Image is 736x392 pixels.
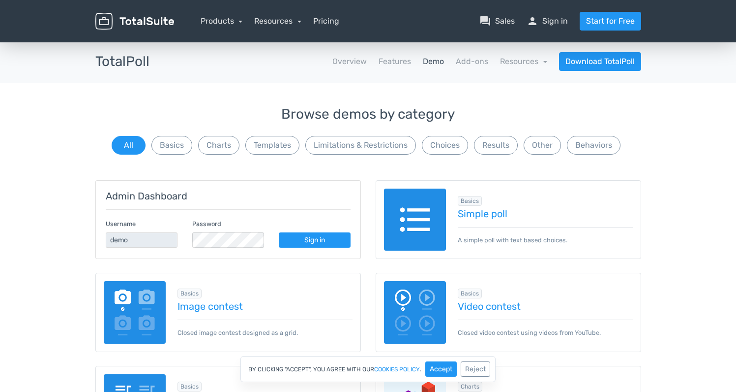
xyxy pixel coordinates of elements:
button: Other [524,136,561,155]
button: Accept [425,361,457,377]
a: Sign in [279,232,351,248]
span: Browse all in Basics [458,289,482,298]
a: Simple poll [458,208,633,219]
span: Browse all in Charts [458,382,482,392]
div: By clicking "Accept", you agree with our . [240,356,496,382]
button: Reject [461,361,490,377]
button: Basics [151,136,192,155]
img: image-poll.png.webp [104,281,166,344]
a: Start for Free [580,12,641,31]
img: TotalSuite for WordPress [95,13,174,30]
a: Resources [500,57,547,66]
a: Resources [254,16,301,26]
h3: TotalPoll [95,54,149,69]
button: Charts [198,136,239,155]
span: question_answer [479,15,491,27]
a: personSign in [527,15,568,27]
span: Browse all in Basics [458,196,482,206]
button: Limitations & Restrictions [305,136,416,155]
button: All [112,136,146,155]
a: Products [201,16,243,26]
img: video-poll.png.webp [384,281,446,344]
h5: Admin Dashboard [106,191,351,201]
button: Behaviors [567,136,620,155]
a: Video contest [458,301,633,312]
p: Closed image contest designed as a grid. [177,320,353,337]
button: Results [474,136,518,155]
a: Pricing [313,15,339,27]
a: Image contest [177,301,353,312]
button: Choices [422,136,468,155]
a: Features [379,56,411,67]
a: question_answerSales [479,15,515,27]
button: Templates [245,136,299,155]
span: Browse all in Basics [177,289,202,298]
span: Browse all in Basics [177,382,202,392]
p: A simple poll with text based choices. [458,227,633,245]
img: text-poll.png.webp [384,189,446,251]
span: person [527,15,538,27]
label: Username [106,219,136,229]
a: Overview [332,56,367,67]
a: Demo [423,56,444,67]
a: Add-ons [456,56,488,67]
h3: Browse demos by category [95,107,641,122]
p: Closed video contest using videos from YouTube. [458,320,633,337]
label: Password [192,219,221,229]
a: cookies policy [374,366,420,372]
a: Download TotalPoll [559,52,641,71]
